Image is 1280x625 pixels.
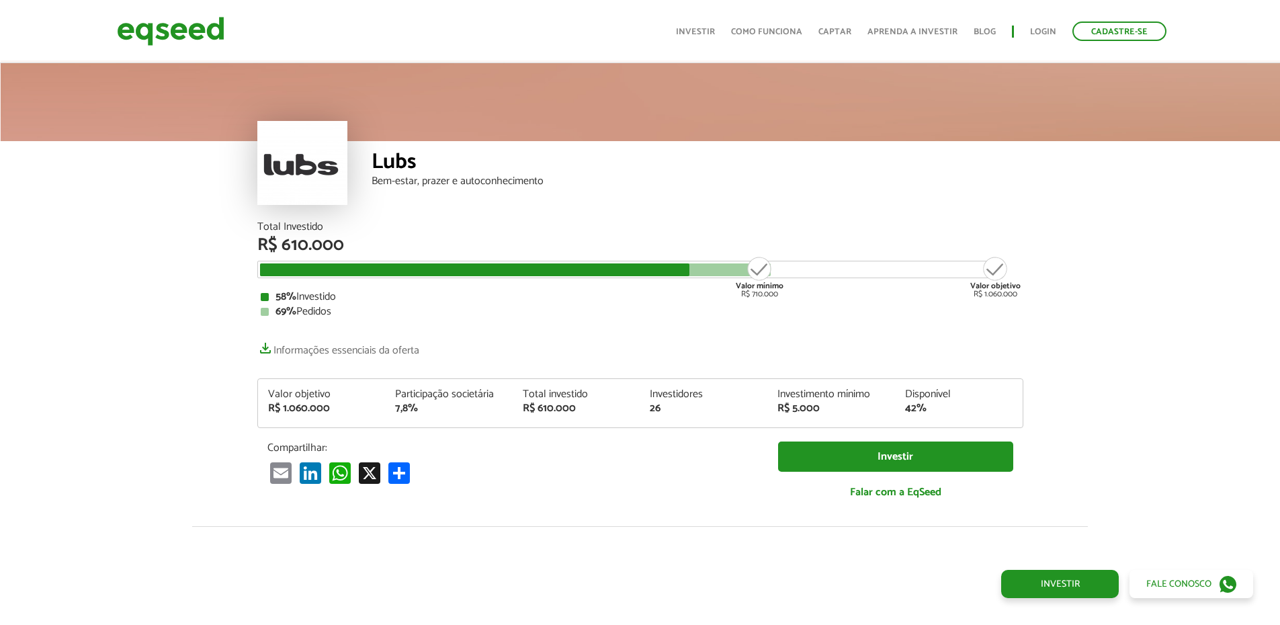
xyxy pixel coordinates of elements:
[268,389,376,400] div: Valor objetivo
[905,403,1013,414] div: 42%
[261,292,1020,302] div: Investido
[1072,22,1166,41] a: Cadastre-se
[818,28,851,36] a: Captar
[275,288,296,306] strong: 58%
[650,403,757,414] div: 26
[523,403,630,414] div: R$ 610.000
[261,306,1020,317] div: Pedidos
[267,461,294,483] a: Email
[257,237,1023,254] div: R$ 610.000
[974,28,996,36] a: Blog
[970,255,1021,298] div: R$ 1.060.000
[395,403,503,414] div: 7,8%
[1030,28,1056,36] a: Login
[117,13,224,49] img: EqSeed
[327,461,353,483] a: WhatsApp
[867,28,957,36] a: Aprenda a investir
[257,222,1023,233] div: Total Investido
[734,255,785,298] div: R$ 710.000
[905,389,1013,400] div: Disponível
[1001,570,1119,598] a: Investir
[777,403,885,414] div: R$ 5.000
[267,442,758,454] p: Compartilhar:
[676,28,715,36] a: Investir
[1129,570,1253,598] a: Fale conosco
[778,442,1013,472] a: Investir
[523,389,630,400] div: Total investido
[736,280,783,292] strong: Valor mínimo
[275,302,296,321] strong: 69%
[731,28,802,36] a: Como funciona
[970,280,1021,292] strong: Valor objetivo
[777,389,885,400] div: Investimento mínimo
[356,461,383,483] a: X
[268,403,376,414] div: R$ 1.060.000
[297,461,324,483] a: LinkedIn
[650,389,757,400] div: Investidores
[372,176,1023,187] div: Bem-estar, prazer e autoconhecimento
[778,478,1013,506] a: Falar com a EqSeed
[395,389,503,400] div: Participação societária
[386,461,413,483] a: Partager
[372,151,1023,176] div: Lubs
[257,337,419,356] a: Informações essenciais da oferta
